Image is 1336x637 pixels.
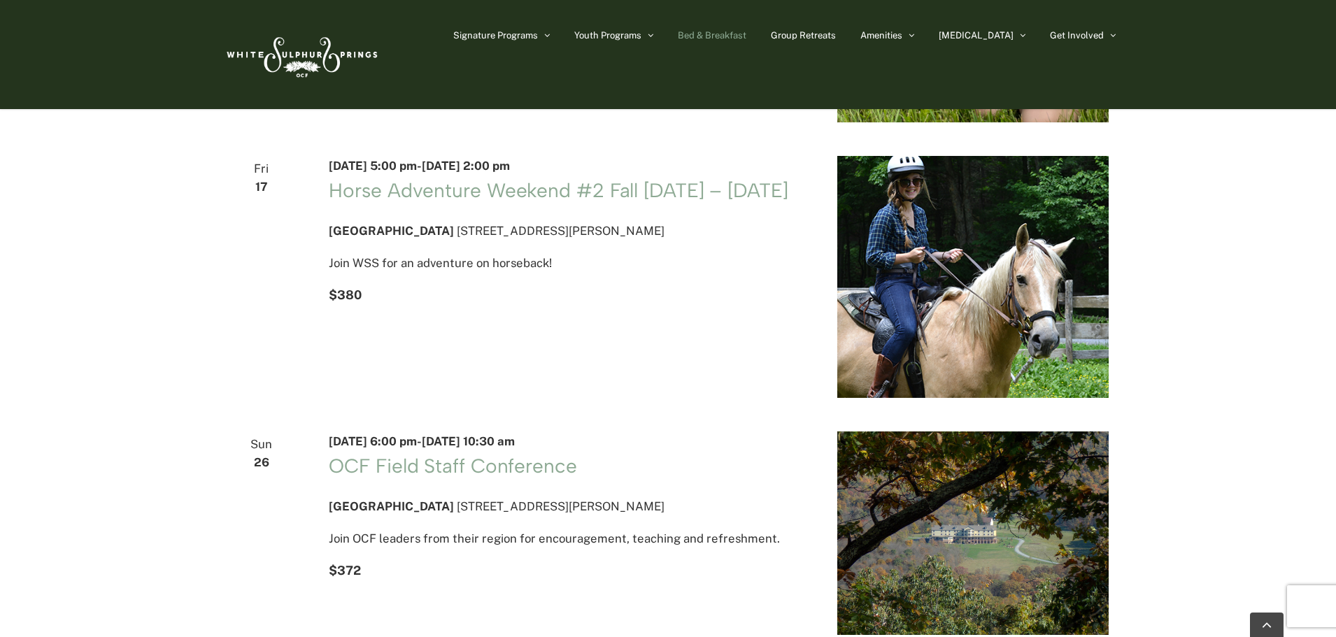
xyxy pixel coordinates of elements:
img: horse2 [837,156,1109,398]
span: $372 [329,563,361,578]
p: Join OCF leaders from their region for encouragement, teaching and refreshment. [329,529,804,549]
span: $380 [329,287,362,302]
time: - [329,434,515,448]
span: Signature Programs [453,31,538,40]
img: White Sulphur Springs Logo [220,22,381,87]
span: [STREET_ADDRESS][PERSON_NAME] [457,499,665,513]
a: OCF Field Staff Conference [329,454,576,478]
span: 17 [227,177,295,197]
span: [DATE] 10:30 am [422,434,515,448]
span: [GEOGRAPHIC_DATA] [329,499,454,513]
img: Heritage House Fall-min [837,431,1109,635]
a: Horse Adventure Weekend #2 Fall [DATE] – [DATE] [329,178,788,202]
span: [DATE] 6:00 pm [329,434,417,448]
span: Youth Programs [574,31,641,40]
span: [GEOGRAPHIC_DATA] [329,224,454,238]
span: [STREET_ADDRESS][PERSON_NAME] [457,224,665,238]
span: Amenities [860,31,902,40]
span: Get Involved [1050,31,1104,40]
span: [MEDICAL_DATA] [939,31,1014,40]
span: Group Retreats [771,31,836,40]
span: [DATE] 2:00 pm [422,159,510,173]
span: Fri [227,159,295,179]
span: Sun [227,434,295,455]
span: Bed & Breakfast [678,31,746,40]
time: - [329,159,510,173]
p: Join WSS for an adventure on horseback! [329,253,804,273]
span: 26 [227,452,295,473]
span: [DATE] 5:00 pm [329,159,417,173]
